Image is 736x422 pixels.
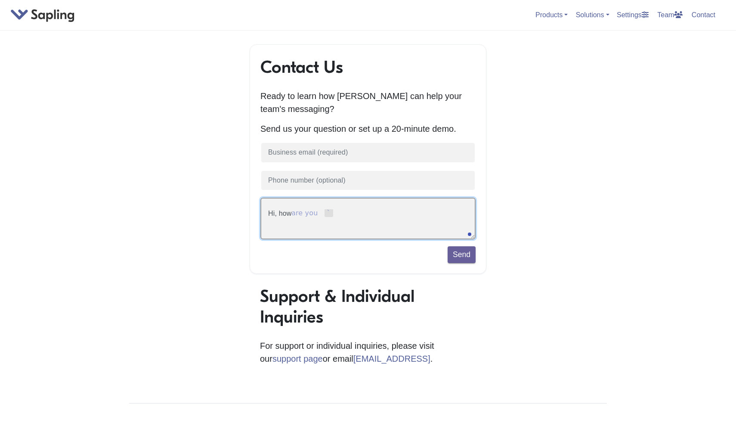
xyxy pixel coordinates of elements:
h1: Contact Us [260,57,476,78]
p: Ready to learn how [PERSON_NAME] can help your team's messaging? [260,90,476,115]
input: Phone number (optional) [260,170,476,191]
a: Products [535,11,568,19]
h1: Support & Individual Inquiries [260,286,476,327]
a: Team [654,8,686,22]
a: support page [272,354,323,363]
button: Send [448,246,476,263]
p: For support or individual inquiries, please visit our or email . [260,339,476,365]
p: Send us your question or set up a 20-minute demo. [260,122,476,135]
input: Business email (required) [260,142,476,163]
a: [EMAIL_ADDRESS] [353,354,430,363]
a: Settings [613,8,652,22]
a: Contact [688,8,719,22]
a: Solutions [576,11,609,19]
